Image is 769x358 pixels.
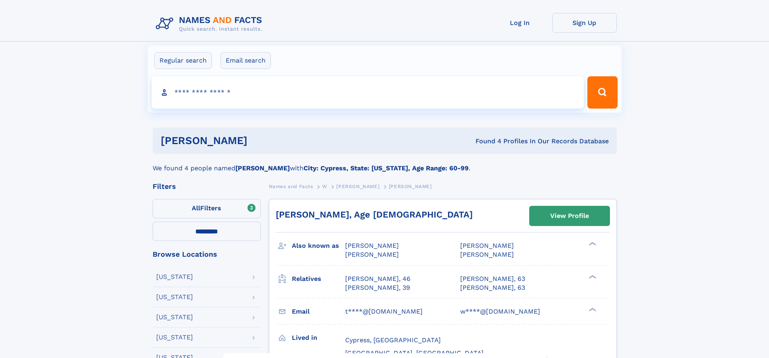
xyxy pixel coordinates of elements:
[192,204,200,212] span: All
[269,181,313,191] a: Names and Facts
[336,184,379,189] span: [PERSON_NAME]
[587,274,597,279] div: ❯
[336,181,379,191] a: [PERSON_NAME]
[345,251,399,258] span: [PERSON_NAME]
[345,242,399,249] span: [PERSON_NAME]
[322,184,327,189] span: W
[460,283,525,292] a: [PERSON_NAME], 63
[552,13,617,33] a: Sign Up
[304,164,469,172] b: City: Cypress, State: [US_STATE], Age Range: 60-99
[530,206,610,226] a: View Profile
[220,52,271,69] label: Email search
[345,336,441,344] span: Cypress, [GEOGRAPHIC_DATA]
[156,314,193,320] div: [US_STATE]
[153,199,261,218] label: Filters
[152,76,584,109] input: search input
[292,239,345,253] h3: Also known as
[153,13,269,35] img: Logo Names and Facts
[361,137,609,146] div: Found 4 Profiles In Our Records Database
[276,209,473,220] a: [PERSON_NAME], Age [DEMOGRAPHIC_DATA]
[550,207,589,225] div: View Profile
[156,274,193,280] div: [US_STATE]
[345,283,410,292] a: [PERSON_NAME], 39
[587,307,597,312] div: ❯
[153,154,617,173] div: We found 4 people named with .
[156,294,193,300] div: [US_STATE]
[389,184,432,189] span: [PERSON_NAME]
[345,274,411,283] a: [PERSON_NAME], 46
[587,76,617,109] button: Search Button
[292,331,345,345] h3: Lived in
[156,334,193,341] div: [US_STATE]
[235,164,290,172] b: [PERSON_NAME]
[460,251,514,258] span: [PERSON_NAME]
[292,305,345,318] h3: Email
[345,349,484,357] span: [GEOGRAPHIC_DATA], [GEOGRAPHIC_DATA]
[153,251,261,258] div: Browse Locations
[161,136,362,146] h1: [PERSON_NAME]
[153,183,261,190] div: Filters
[460,274,525,283] a: [PERSON_NAME], 63
[322,181,327,191] a: W
[488,13,552,33] a: Log In
[154,52,212,69] label: Regular search
[460,242,514,249] span: [PERSON_NAME]
[292,272,345,286] h3: Relatives
[587,241,597,247] div: ❯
